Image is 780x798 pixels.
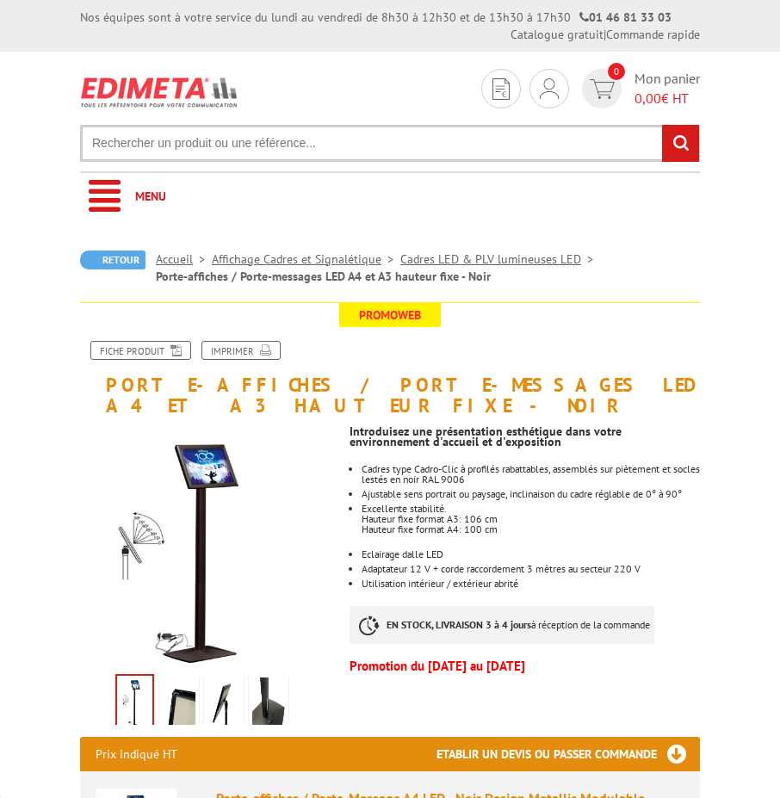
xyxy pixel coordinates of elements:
img: devis rapide [590,79,615,99]
li: Porte-affiches / Porte-messages LED A4 et A3 hauteur fixe - Noir [156,268,491,285]
img: porte_affiches_porte_messages_led__a4_a3_hauteur_fixe_noir_vue_de_dos_214057nr_214058nr.jpg [207,677,240,731]
p: Promotion du [DATE] au [DATE] [350,661,701,671]
li: Cadres type Cadro-Clic à profilés rabattables, assemblés sur piètement et socles lestés en noir R... [362,464,701,485]
a: Cadres LED & PLV lumineuses LED [400,251,600,267]
a: Commande rapide [606,27,700,42]
h3: Etablir un devis ou passer commande [436,737,700,771]
a: Imprimer [201,341,281,360]
li: Eclairage dalle LED [362,549,701,560]
img: devis rapide [492,78,510,100]
a: Retour [80,251,145,269]
img: devis rapide [540,78,559,99]
a: Accueil [156,251,212,267]
p: Excellente stabilité. [362,504,701,514]
a: Fiche produit [90,341,191,360]
span: 0 [608,63,625,80]
img: Edimeta [80,69,239,115]
img: porte_affiches_porte_messages_led__a4_a3_hauteur_fixe_noir_reglable_214057nr_214058nr.jpg [117,676,153,729]
div: Nos équipes sont à votre service du lundi au vendredi de 8h30 à 12h30 et de 13h30 à 17h30 [80,9,672,26]
span: 0,00 [635,90,661,107]
p: Hauteur fixe format A4: 100 cm [362,524,701,535]
span: Promoweb [339,303,441,327]
p: à réception de la commande [350,606,654,644]
li: Utilisation intérieur / extérieur abrité [362,578,701,589]
strong: 01 46 81 33 03 [579,9,672,25]
strong: Introduisez une présentation esthétique dans votre environnement d'accueil et d'exposition [350,424,622,449]
strong: EN STOCK, LIVRAISON 3 à 4 jours [387,618,531,631]
span: € HT [635,89,700,108]
a: Menu [80,173,700,220]
span: Mon panier [635,69,700,108]
img: porte_affiches_porte_messages_led__a4_a3_hauteur_fixe_noir_prise_cable_214057nr_214058nr.jpg [252,677,285,731]
p: Hauteur fixe format A3: 106 cm [362,514,701,524]
img: 214057_angle.jpg [163,677,195,731]
p: Prix indiqué HT [96,737,177,771]
li: Adaptateur 12 V + corde raccordement 3 mètres au secteur 220 V [362,564,701,574]
a: Affichage Cadres et Signalétique [212,251,400,267]
div: | [511,26,700,43]
input: rechercher [662,125,699,162]
a: Catalogue gratuit [511,27,604,42]
img: porte_affiches_porte_messages_led__a4_a3_hauteur_fixe_noir_reglable_214057nr_214058nr.jpg [80,424,324,668]
a: devis rapide 0 Mon panier 0,00€ HT [578,69,700,108]
span: Menu [135,189,166,204]
input: Rechercher un produit ou une référence... [80,125,700,162]
li: Ajustable sens portrait ou paysage, inclinaison du cadre réglable de 0° à 90° [362,489,701,499]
